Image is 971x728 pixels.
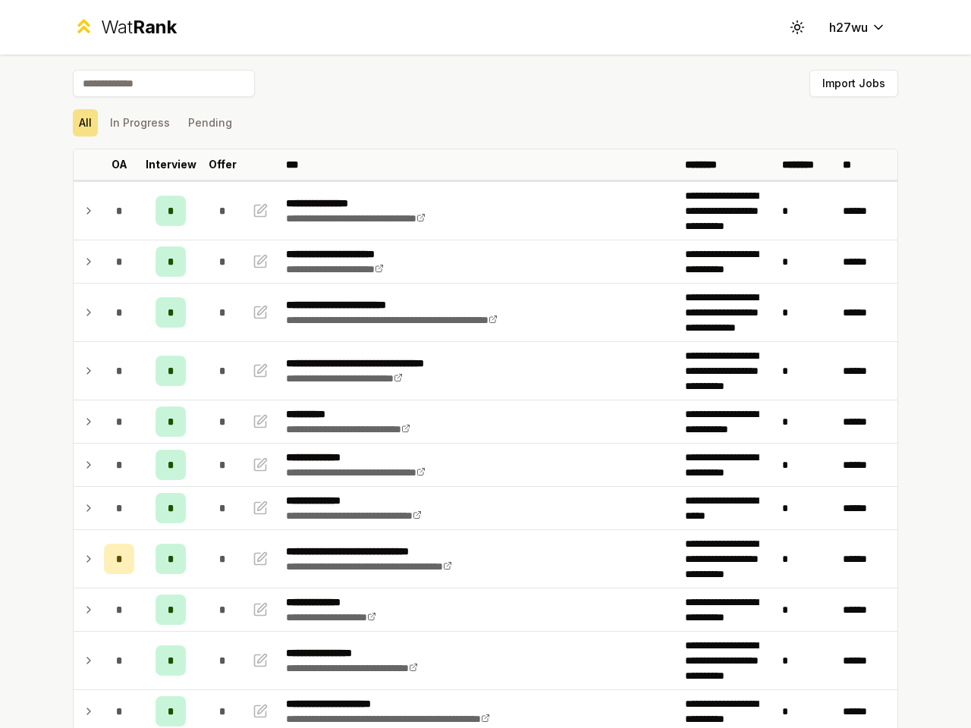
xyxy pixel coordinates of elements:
p: Interview [146,157,196,172]
button: h27wu [817,14,898,41]
button: Import Jobs [809,70,898,97]
button: Pending [182,109,238,136]
p: OA [112,157,127,172]
button: In Progress [104,109,176,136]
p: Offer [209,157,237,172]
button: All [73,109,98,136]
span: Rank [133,16,177,38]
a: WatRank [73,15,177,39]
div: Wat [101,15,177,39]
span: h27wu [829,18,868,36]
